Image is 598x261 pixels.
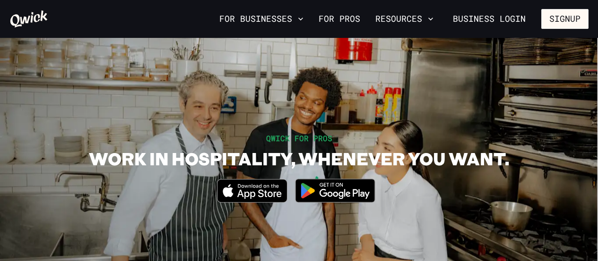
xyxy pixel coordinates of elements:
[315,11,364,27] a: For Pros
[216,11,307,27] button: For Businesses
[541,9,589,29] button: Signup
[372,11,437,27] button: Resources
[289,173,381,208] img: Get it on Google Play
[217,195,288,205] a: Download on the App Store
[266,133,332,143] span: QWICK FOR PROS
[89,148,509,169] h1: WORK IN HOSPITALITY, WHENEVER YOU WANT.
[445,9,534,29] a: Business Login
